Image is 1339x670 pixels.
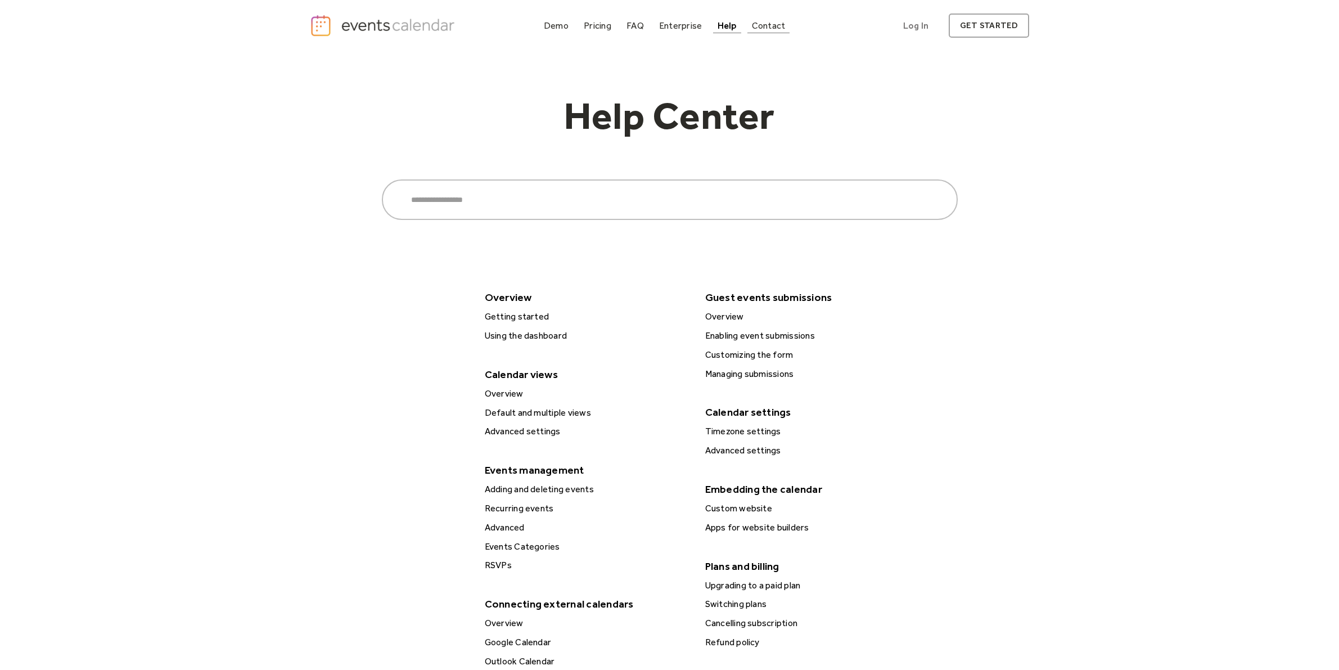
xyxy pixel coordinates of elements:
div: Calendar views [479,365,691,384]
a: Custom website [701,501,912,516]
div: Plans and billing [700,556,911,576]
div: Switching plans [702,597,912,611]
a: get started [949,14,1029,38]
a: Enabling event submissions [701,329,912,343]
a: Overview [701,309,912,324]
a: Contact [747,18,790,33]
a: Advanced [480,520,692,535]
div: Events management [479,460,691,480]
div: Advanced settings [702,443,912,458]
div: Using the dashboard [481,329,692,343]
a: home [310,14,458,37]
div: Getting started [481,309,692,324]
div: Recurring events [481,501,692,516]
div: Default and multiple views [481,406,692,420]
div: Refund policy [702,635,912,650]
div: Customizing the form [702,348,912,362]
a: Refund policy [701,635,912,650]
a: Recurring events [480,501,692,516]
div: Google Calendar [481,635,692,650]
div: Overview [702,309,912,324]
div: Enabling event submissions [702,329,912,343]
a: Demo [539,18,573,33]
a: Overview [480,386,692,401]
div: Embedding the calendar [700,479,911,499]
a: Managing submissions [701,367,912,381]
a: Events Categories [480,539,692,554]
div: Contact [752,23,786,29]
div: Enterprise [659,23,702,29]
div: Upgrading to a paid plan [702,578,912,593]
a: Adding and deleting events [480,482,692,497]
div: Calendar settings [700,402,911,422]
a: Advanced settings [480,424,692,439]
div: Managing submissions [702,367,912,381]
a: Pricing [579,18,616,33]
div: Overview [481,616,692,631]
a: RSVPs [480,558,692,573]
div: Advanced [481,520,692,535]
a: Overview [480,616,692,631]
a: Advanced settings [701,443,912,458]
div: Outlook Calendar [481,654,692,669]
a: Google Calendar [480,635,692,650]
div: Connecting external calendars [479,594,691,614]
div: FAQ [626,23,644,29]
a: Getting started [480,309,692,324]
a: Switching plans [701,597,912,611]
div: Help [718,23,737,29]
div: Cancelling subscription [702,616,912,631]
a: Log In [892,14,940,38]
a: Timezone settings [701,424,912,439]
div: Overview [481,386,692,401]
a: FAQ [622,18,648,33]
a: Help [713,18,741,33]
h1: Help Center [512,96,827,146]
div: Events Categories [481,539,692,554]
div: Custom website [702,501,912,516]
a: Default and multiple views [480,406,692,420]
a: Upgrading to a paid plan [701,578,912,593]
a: Cancelling subscription [701,616,912,631]
a: Customizing the form [701,348,912,362]
div: Guest events submissions [700,287,911,307]
div: Demo [544,23,569,29]
a: Enterprise [655,18,706,33]
div: Advanced settings [481,424,692,439]
a: Apps for website builders [701,520,912,535]
a: Using the dashboard [480,329,692,343]
div: Overview [479,287,691,307]
a: Outlook Calendar [480,654,692,669]
div: Pricing [584,23,611,29]
div: Timezone settings [702,424,912,439]
div: Adding and deleting events [481,482,692,497]
div: RSVPs [481,558,692,573]
div: Apps for website builders [702,520,912,535]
